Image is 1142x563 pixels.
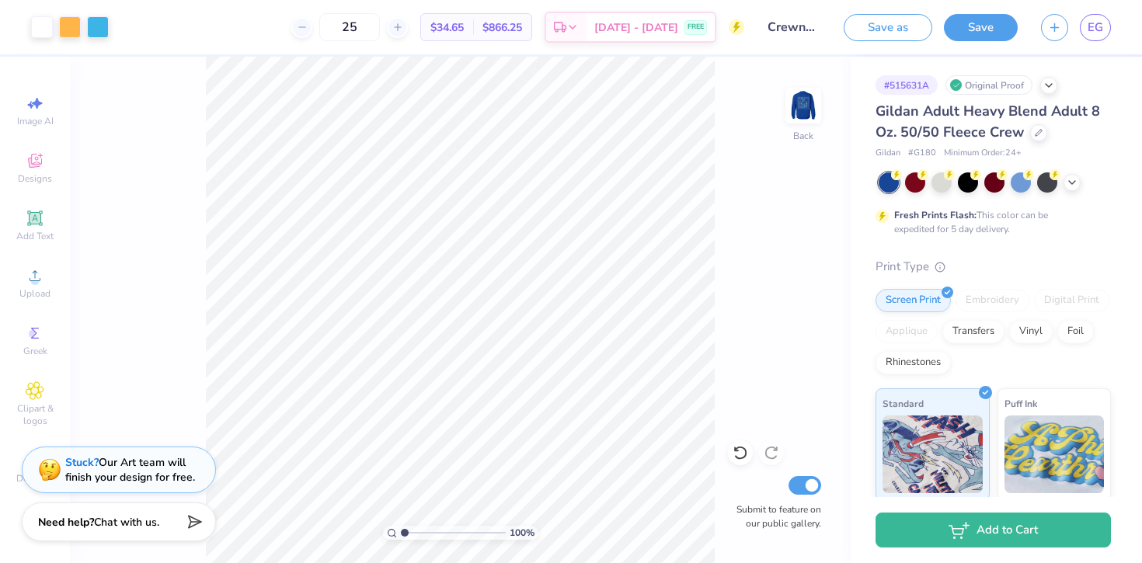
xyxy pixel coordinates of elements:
span: Designs [18,172,52,185]
strong: Stuck? [65,455,99,470]
div: # 515631A [876,75,938,95]
img: Puff Ink [1004,415,1105,493]
span: Greek [23,345,47,357]
img: Standard [883,415,983,493]
a: EG [1080,14,1111,41]
span: Standard [883,395,924,412]
span: Minimum Order: 24 + [944,147,1022,160]
span: FREE [688,22,704,33]
span: $866.25 [482,19,522,36]
button: Save as [844,14,932,41]
span: # G180 [908,147,936,160]
div: Applique [876,320,938,343]
input: Untitled Design [756,12,832,43]
span: $34.65 [430,19,464,36]
button: Add to Cart [876,513,1111,547]
span: Chat with us. [94,515,159,530]
span: Add Text [16,230,54,242]
input: – – [319,13,380,41]
label: Submit to feature on our public gallery. [728,502,821,530]
span: [DATE] - [DATE] [594,19,678,36]
div: Digital Print [1034,289,1109,312]
div: Rhinestones [876,351,951,374]
span: Image AI [17,115,54,127]
span: Decorate [16,472,54,485]
strong: Fresh Prints Flash: [894,209,977,221]
div: Foil [1057,320,1094,343]
span: Puff Ink [1004,395,1037,412]
img: Back [788,90,819,121]
div: Embroidery [956,289,1029,312]
span: 100 % [510,526,534,540]
div: This color can be expedited for 5 day delivery. [894,208,1085,236]
div: Our Art team will finish your design for free. [65,455,195,485]
span: Gildan Adult Heavy Blend Adult 8 Oz. 50/50 Fleece Crew [876,102,1100,141]
span: Clipart & logos [8,402,62,427]
button: Save [944,14,1018,41]
div: Print Type [876,258,1111,276]
strong: Need help? [38,515,94,530]
div: Vinyl [1009,320,1053,343]
div: Back [793,129,813,143]
div: Screen Print [876,289,951,312]
div: Transfers [942,320,1004,343]
span: Gildan [876,147,900,160]
div: Original Proof [945,75,1032,95]
span: Upload [19,287,50,300]
span: EG [1088,19,1103,36]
